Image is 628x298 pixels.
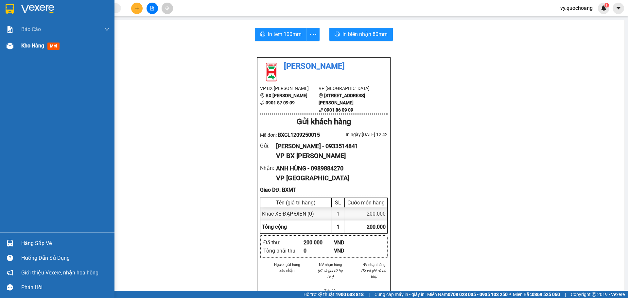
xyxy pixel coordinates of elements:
div: Đã thu : [263,238,304,247]
span: | [565,291,566,298]
span: Cung cấp máy in - giấy in: [375,291,426,298]
span: | [369,291,370,298]
b: 0901 86 09 09 [324,107,353,113]
span: BXCL1209250015 [278,132,320,138]
sup: 1 [604,3,609,8]
img: warehouse-icon [7,240,13,247]
span: UB MỸ HỘI [6,38,44,61]
div: Phản hồi [21,283,110,292]
i: (Kí và ghi rõ họ tên) [318,268,343,279]
span: Khác - XE ĐẠP ĐIỆN (0) [262,211,314,217]
div: Mã đơn: [260,131,324,139]
span: copyright [592,292,596,297]
span: In biên nhận 80mm [342,30,388,38]
div: Hướng dẫn sử dụng [21,253,110,263]
button: caret-down [613,3,624,14]
li: Tiểu Vy [317,288,344,293]
span: notification [7,270,13,276]
li: VP [GEOGRAPHIC_DATA] [319,85,377,92]
div: In ngày: [DATE] 12:42 [324,131,388,138]
span: plus [135,6,139,10]
span: message [7,284,13,290]
div: [PERSON_NAME] - 0933514841 [276,142,382,151]
strong: 1900 633 818 [336,292,364,297]
div: Gửi khách hàng [260,116,388,128]
strong: 0708 023 035 - 0935 103 250 [448,292,508,297]
span: 1 [605,3,608,8]
div: Giao DĐ: BXMT [260,186,388,194]
span: Hỗ trợ kỹ thuật: [304,291,364,298]
span: 200.000 [367,224,386,230]
span: printer [260,31,265,38]
div: [PERSON_NAME] [62,20,129,28]
span: Kho hàng [21,43,44,49]
div: VND [334,247,364,255]
div: 200.000 [304,238,334,247]
div: Cước món hàng [346,200,386,206]
li: Người gửi hàng xác nhận [273,262,301,273]
span: phone [319,108,323,112]
span: Tổng cộng [262,224,287,230]
div: VP BX [PERSON_NAME] [276,151,382,161]
div: Tổng phải thu : [263,247,304,255]
span: vy.quochoang [555,4,598,12]
div: 1 [332,207,345,220]
span: environment [319,93,323,98]
div: 200.000 [345,207,387,220]
button: aim [162,3,173,14]
span: environment [260,93,265,98]
div: Nhận : [260,164,276,172]
span: Gửi: [6,6,16,13]
button: plus [131,3,143,14]
span: Giới thiệu Vexere, nhận hoa hồng [21,269,98,277]
span: DĐ: [62,41,72,48]
button: more [306,28,320,41]
span: In tem 100mm [268,30,302,38]
div: 0933514841 [6,29,58,38]
span: Miền Bắc [513,291,560,298]
div: Hàng sắp về [21,238,110,248]
div: VND [334,238,364,247]
span: 1 [337,224,340,230]
div: Tên (giá trị hàng) [262,200,330,206]
span: aim [165,6,169,10]
div: 0 [304,247,334,255]
span: down [104,27,110,32]
div: [GEOGRAPHIC_DATA] [62,6,129,20]
span: DĐ: [6,42,15,49]
li: VP BX [PERSON_NAME] [260,85,319,92]
span: BXMT [72,37,99,49]
img: warehouse-icon [7,43,13,49]
img: solution-icon [7,26,13,33]
button: printerIn tem 100mm [255,28,307,41]
div: 0989884270 [62,28,129,37]
div: ANH HÙNG - 0989884270 [276,164,382,173]
div: VP [GEOGRAPHIC_DATA] [276,173,382,183]
img: icon-new-feature [601,5,607,11]
button: file-add [147,3,158,14]
span: more [307,30,319,39]
div: SL [333,200,343,206]
b: 0901 87 09 09 [266,100,295,105]
i: (Kí và ghi rõ họ tên) [361,268,386,279]
div: [PERSON_NAME] [6,21,58,29]
b: BX [PERSON_NAME] [266,93,307,98]
strong: 0369 525 060 [532,292,560,297]
span: ⚪️ [509,293,511,296]
div: BX [PERSON_NAME] [6,6,58,21]
li: NV nhận hàng [360,262,388,268]
span: file-add [150,6,154,10]
span: question-circle [7,255,13,261]
span: caret-down [616,5,621,11]
button: printerIn biên nhận 80mm [329,28,393,41]
span: Báo cáo [21,25,41,33]
div: Gửi : [260,142,276,150]
span: mới [47,43,60,50]
img: logo.jpg [260,60,283,83]
li: NV nhận hàng [317,262,344,268]
img: logo-vxr [6,4,14,14]
span: printer [335,31,340,38]
span: Miền Nam [427,291,508,298]
li: [PERSON_NAME] [260,60,388,73]
span: Nhận: [62,6,78,12]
